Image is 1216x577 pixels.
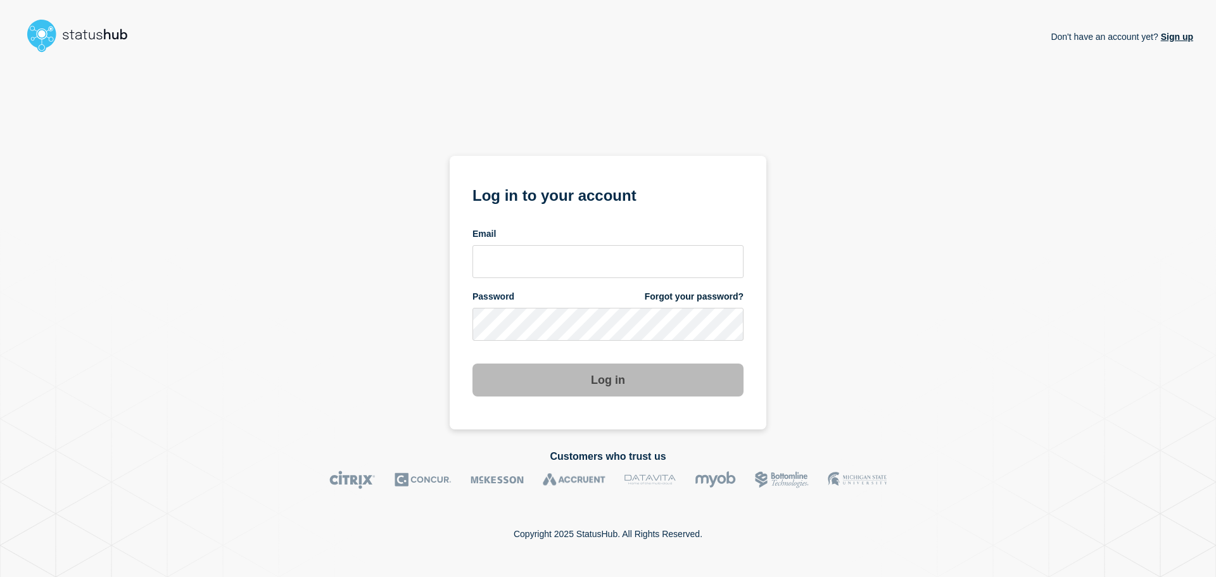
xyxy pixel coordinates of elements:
[329,471,376,489] img: Citrix logo
[472,291,514,303] span: Password
[828,471,887,489] img: MSU logo
[472,245,744,278] input: email input
[23,451,1193,462] h2: Customers who trust us
[645,291,744,303] a: Forgot your password?
[23,15,143,56] img: StatusHub logo
[624,471,676,489] img: DataVita logo
[1158,32,1193,42] a: Sign up
[543,471,605,489] img: Accruent logo
[695,471,736,489] img: myob logo
[471,471,524,489] img: McKesson logo
[755,471,809,489] img: Bottomline logo
[514,529,702,539] p: Copyright 2025 StatusHub. All Rights Reserved.
[472,182,744,206] h1: Log in to your account
[472,228,496,240] span: Email
[472,308,744,341] input: password input
[472,364,744,396] button: Log in
[1051,22,1193,52] p: Don't have an account yet?
[395,471,452,489] img: Concur logo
